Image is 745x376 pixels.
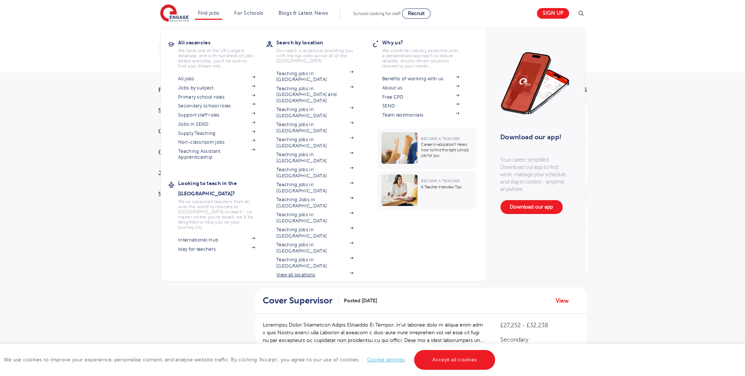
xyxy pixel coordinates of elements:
span: Become a Teacher [421,137,460,141]
p: Secondary [500,335,579,344]
a: Blogs & Latest News [279,10,328,16]
h3: Download our app! [500,129,567,145]
a: All jobs [178,76,255,82]
div: Submit [158,41,506,58]
a: Why us?We combine industry expertise with a personalised approach to deliver reliable, results-dr... [382,37,470,69]
h3: Sector [158,191,239,197]
p: Your career, simplified. Download our app to find work, manage your schedule, and stay in control... [500,156,570,193]
p: We have one of the UK's largest database. and with hundreds of jobs added everyday. you'll be sur... [178,48,255,69]
p: 6 Teacher Interview Tips [421,184,472,190]
h2: Cover Supervisor [263,295,332,306]
h3: Job Type [158,170,239,176]
a: Team testimonials [382,112,459,118]
span: Schools looking for staff [353,11,401,16]
a: Teaching jobs in [GEOGRAPHIC_DATA] [276,242,353,254]
span: Recruit [408,11,425,16]
a: View all locations [276,272,353,278]
a: About us [382,85,459,91]
p: £27,252 - £32,238 [500,321,579,330]
a: Search by locationOur reach is extensive providing you with the top roles across all of the [GEOG... [276,37,364,63]
h3: Start Date [158,108,239,114]
a: Teaching jobs in [GEOGRAPHIC_DATA] [276,122,353,134]
h3: Search by location [276,37,364,48]
a: Benefits of working with us [382,76,459,82]
h3: Looking to teach in the [GEOGRAPHIC_DATA]? [178,178,266,199]
p: Loremipsu Dolor Sitametcon Adipis Elitseddo Ei Tempor, in’ut laboree dolo m aliqua enim adm v qui... [263,321,486,344]
a: Jobs in SEND [178,121,255,127]
a: Teaching jobs in [GEOGRAPHIC_DATA] and [GEOGRAPHIC_DATA] [276,86,353,104]
a: Recruit [402,8,431,19]
p: We combine industry expertise with a personalised approach to deliver reliable, results-driven so... [382,48,459,69]
span: We use cookies to improve your experience, personalise content, and analyse website traffic. By c... [4,357,497,362]
a: Primary school roles [178,94,255,100]
a: Download our app [500,200,563,214]
p: Career in education? Here’s how to find the right school job for you [421,142,472,158]
a: Teaching jobs in [GEOGRAPHIC_DATA] [276,182,353,194]
h3: All vacancies [178,37,266,48]
p: We've supported teachers from all over the world to relocate to [GEOGRAPHIC_DATA] to teach - no m... [178,199,255,230]
a: Free CPD [382,94,459,100]
img: Engage Education [160,4,189,23]
a: Become a Teacher6 Teacher Interview Tips [377,171,477,210]
h3: City [158,150,239,155]
a: Non-classroom jobs [178,139,255,145]
a: All vacanciesWe have one of the UK's largest database. and with hundreds of jobs added everyday. ... [178,37,266,69]
a: Teaching jobs in [GEOGRAPHIC_DATA] [276,212,353,224]
span: Posted [DATE] [344,297,377,305]
span: Filters [158,87,180,93]
a: Teaching jobs in [GEOGRAPHIC_DATA] [276,257,353,269]
a: Teaching jobs in [GEOGRAPHIC_DATA] [276,167,353,179]
a: View [556,296,574,306]
a: Accept all cookies [414,350,495,370]
p: Our reach is extensive providing you with the top roles across all of the [GEOGRAPHIC_DATA] [276,48,353,63]
a: Jobs by subject [178,85,255,91]
a: Teaching jobs in [GEOGRAPHIC_DATA] [276,227,353,239]
a: Teaching Assistant Apprenticeship [178,148,255,161]
a: Supply Teaching [178,130,255,136]
a: International Hub [178,237,255,243]
a: Secondary school roles [178,103,255,109]
a: Teaching jobs in [GEOGRAPHIC_DATA] [276,137,353,149]
a: Teaching jobs in [GEOGRAPHIC_DATA] [276,107,353,119]
a: Find jobs [198,10,220,16]
a: Teaching jobs in [GEOGRAPHIC_DATA] [276,152,353,164]
span: Become a Teacher [421,179,460,183]
a: Support staff roles [178,112,255,118]
a: iday for teachers [178,246,255,252]
a: Cookie settings [367,357,405,362]
a: Looking to teach in the [GEOGRAPHIC_DATA]?We've supported teachers from all over the world to rel... [178,178,266,230]
a: For Schools [234,10,263,16]
h3: County [158,129,239,134]
a: SEND [382,103,459,109]
h3: Why us? [382,37,470,48]
a: Teaching jobs in [GEOGRAPHIC_DATA] [276,71,353,83]
a: Teaching Jobs in [GEOGRAPHIC_DATA] [276,197,353,209]
a: Cover Supervisor [263,295,338,306]
a: Become a TeacherCareer in education? Here’s how to find the right school job for you [377,129,477,169]
a: Sign up [537,8,569,19]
